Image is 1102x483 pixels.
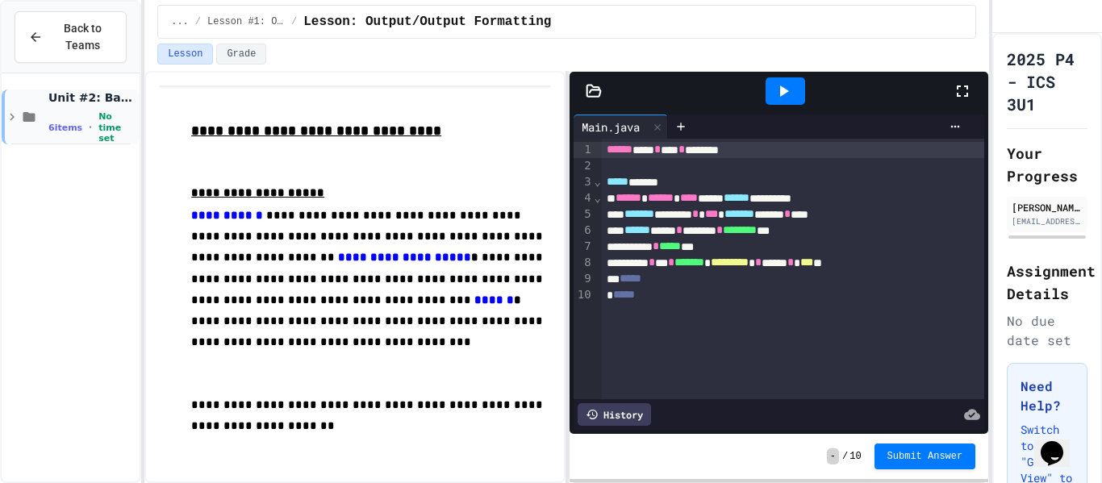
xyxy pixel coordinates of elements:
h2: Your Progress [1007,142,1087,187]
button: Back to Teams [15,11,127,63]
div: [EMAIL_ADDRESS][DOMAIN_NAME] [1012,215,1083,227]
div: [PERSON_NAME] [1012,200,1083,214]
span: Lesson: Output/Output Formatting [303,12,551,31]
span: • [89,121,92,134]
span: / [842,450,848,463]
span: - [827,448,839,464]
span: Lesson #1: Output/Output Formatting [207,15,285,28]
button: Grade [216,44,266,65]
div: 8 [574,255,594,271]
div: 6 [574,223,594,239]
h2: Assignment Details [1007,260,1087,305]
span: ... [171,15,189,28]
span: 6 items [48,123,82,133]
div: History [578,403,651,426]
div: 3 [574,174,594,190]
div: 2 [574,158,594,174]
iframe: chat widget [1034,418,1086,467]
span: Back to Teams [52,20,113,54]
button: Lesson [157,44,213,65]
div: No due date set [1007,311,1087,350]
span: / [195,15,201,28]
div: 10 [574,287,594,303]
span: Submit Answer [887,450,963,463]
div: 4 [574,190,594,206]
div: 1 [574,142,594,158]
div: 9 [574,271,594,287]
div: Main.java [574,115,668,139]
h1: 2025 P4 - ICS 3U1 [1007,48,1087,115]
span: / [291,15,297,28]
div: 7 [574,239,594,255]
span: No time set [98,111,136,144]
span: Fold line [594,175,602,188]
h3: Need Help? [1021,377,1074,415]
div: 5 [574,206,594,223]
button: Submit Answer [875,443,976,469]
span: Fold line [594,191,602,204]
span: 10 [849,450,861,463]
div: Main.java [574,119,648,135]
span: Unit #2: Basic Programming Concepts [48,90,136,105]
